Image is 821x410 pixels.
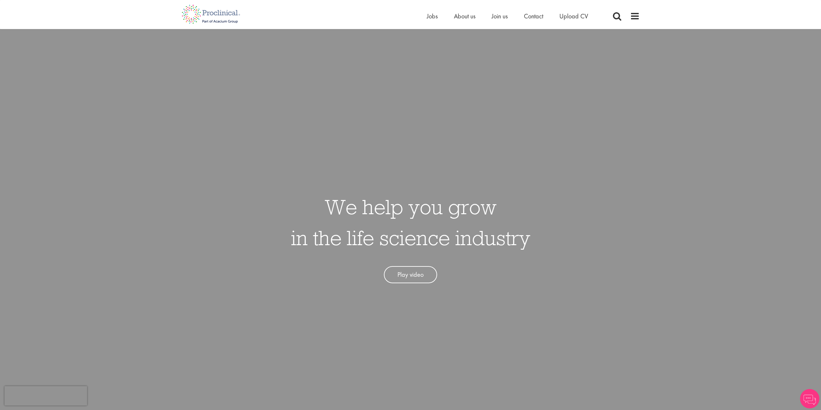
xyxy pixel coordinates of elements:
[384,266,437,283] a: Play video
[454,12,476,20] a: About us
[291,191,530,253] h1: We help you grow in the life science industry
[492,12,508,20] a: Join us
[559,12,588,20] a: Upload CV
[524,12,543,20] a: Contact
[427,12,438,20] a: Jobs
[800,389,819,408] img: Chatbot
